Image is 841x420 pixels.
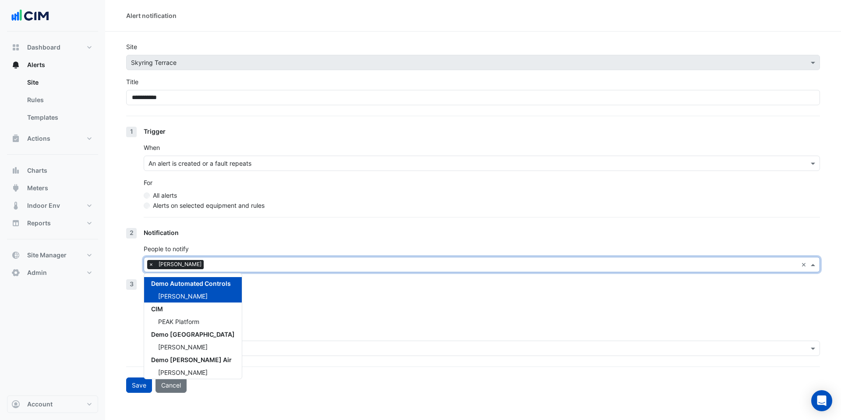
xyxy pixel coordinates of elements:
label: When [144,143,160,152]
a: Site [20,74,98,91]
span: Site Manager [27,251,67,260]
app-icon: Alerts [11,61,20,69]
span: CIM [151,305,163,313]
span: Dashboard [27,43,60,52]
div: Trigger [144,127,820,136]
span: Indoor Env [27,201,60,210]
label: People to notify [144,244,189,253]
app-icon: Charts [11,166,20,175]
span: PEAK Platform [158,318,199,325]
app-icon: Actions [11,134,20,143]
button: Actions [7,130,98,147]
span: [PERSON_NAME] [158,343,208,351]
label: For [144,178,152,187]
span: Account [27,400,53,409]
label: All alerts [153,191,177,200]
button: Alerts [7,56,98,74]
app-icon: Meters [11,184,20,192]
div: 1 [126,127,137,137]
div: Open Intercom Messenger [811,390,832,411]
span: Demo [GEOGRAPHIC_DATA] [151,331,235,338]
div: 3 [126,279,137,290]
span: × [147,260,155,269]
app-icon: Reports [11,219,20,228]
button: Dashboard [7,39,98,56]
span: Actions [27,134,50,143]
app-icon: Site Manager [11,251,20,260]
label: Title [126,77,138,86]
button: Charts [7,162,98,179]
div: 2 [126,228,137,238]
p: Action and assign the alert [144,295,820,305]
img: Company Logo [11,7,50,25]
a: Rules [20,91,98,109]
button: Account [7,395,98,413]
button: Indoor Env [7,197,98,214]
span: [PERSON_NAME] [158,369,208,376]
span: Demo [PERSON_NAME] Air [151,356,232,363]
span: Clear [801,260,809,269]
label: Site [126,42,137,51]
div: Alert notification [126,11,177,20]
a: Templates [20,109,98,126]
button: Meters [7,179,98,197]
button: Save [126,377,152,393]
button: Admin [7,264,98,281]
button: Cancel [155,377,187,393]
span: [PERSON_NAME] [158,292,208,300]
app-icon: Dashboard [11,43,20,52]
span: Demo Automated Controls [151,280,231,287]
span: Alerts [27,61,45,69]
button: Site Manager [7,246,98,264]
div: Notification [144,228,820,237]
span: Meters [27,184,48,192]
span: [PERSON_NAME] [156,260,204,269]
div: Alerts [7,74,98,130]
span: Reports [27,219,51,228]
ng-dropdown-panel: Options list [144,273,242,379]
span: Admin [27,268,47,277]
button: Reports [7,214,98,232]
app-icon: Indoor Env [11,201,20,210]
app-icon: Admin [11,268,20,277]
label: Alerts on selected equipment and rules [153,201,265,210]
span: Charts [27,166,47,175]
div: Action [144,279,820,288]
